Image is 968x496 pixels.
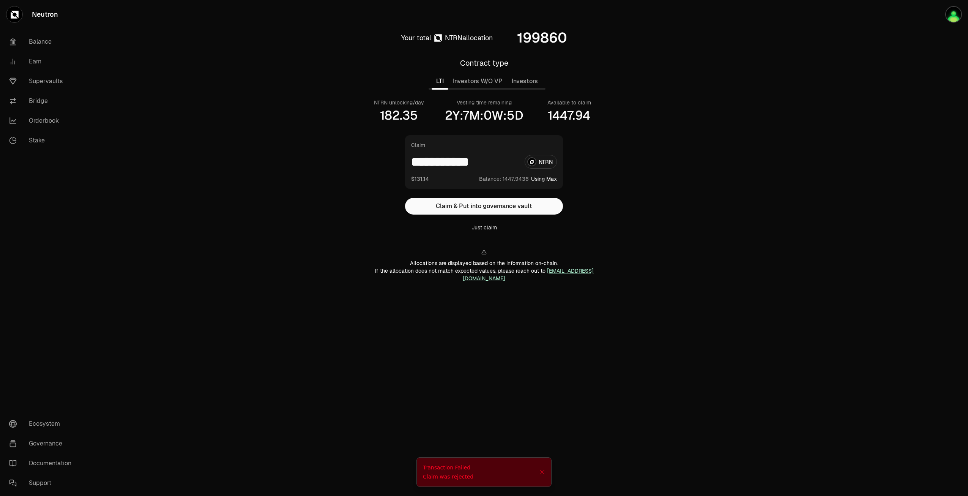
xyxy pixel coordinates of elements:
span: NTRN [445,33,462,42]
button: $131.14 [411,175,429,183]
div: Claim [411,141,425,149]
a: Support [3,473,82,493]
img: Ledger - LTI Neutron [945,6,962,23]
a: Ecosystem [3,414,82,434]
div: NTRN unlocking/day [374,99,424,106]
button: Claim & Put into governance vault [405,198,563,215]
div: Transaction Failed [423,464,539,471]
a: Supervaults [3,71,82,91]
button: Investors W/O VP [448,74,507,89]
button: LTI [432,74,448,89]
div: Available to claim [547,99,591,106]
span: Balance: [479,175,501,183]
div: 182.35 [380,108,418,123]
a: Stake [3,131,82,150]
div: If the allocation does not match expected values, please reach out to [353,267,615,282]
div: Your total [401,33,431,43]
div: 199860 [517,30,567,46]
button: Investors [507,74,542,89]
div: 2Y:7M:0W:5D [445,108,523,123]
button: Close [539,469,545,475]
div: Contract type [460,58,508,68]
a: Balance [3,32,82,52]
button: Just claim [471,224,497,231]
div: Allocations are displayed based on the information on-chain. [353,259,615,267]
div: Claim was rejected [423,473,539,480]
a: Bridge [3,91,82,111]
div: allocation [445,33,493,43]
a: Governance [3,434,82,453]
a: Documentation [3,453,82,473]
div: Vesting time remaining [457,99,512,106]
a: Earn [3,52,82,71]
div: 1447.94 [548,108,590,123]
a: Orderbook [3,111,82,131]
button: Using Max [531,175,557,183]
